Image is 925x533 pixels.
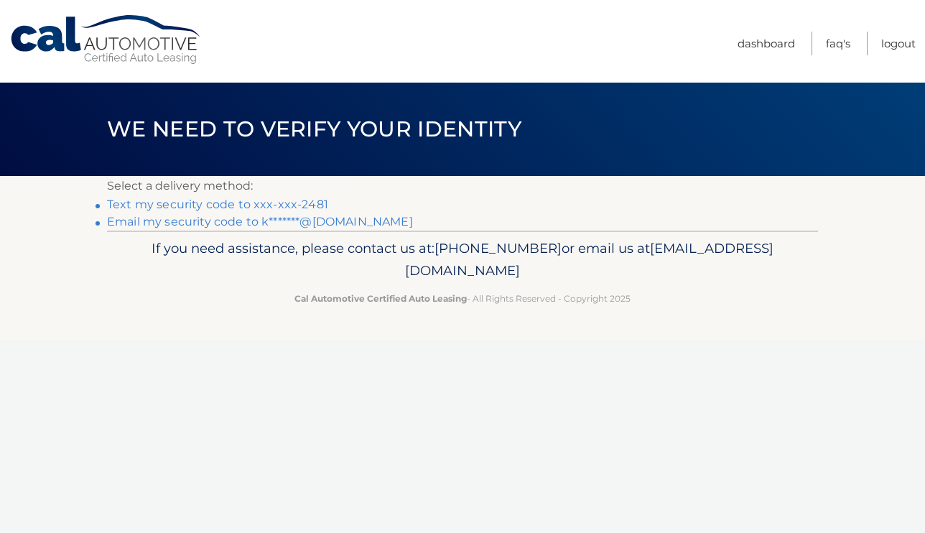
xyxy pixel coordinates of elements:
strong: Cal Automotive Certified Auto Leasing [294,293,467,304]
span: [PHONE_NUMBER] [434,240,562,256]
a: Dashboard [738,32,795,55]
a: Email my security code to k*******@[DOMAIN_NAME] [107,215,413,228]
a: Logout [881,32,916,55]
a: Text my security code to xxx-xxx-2481 [107,198,328,211]
a: Cal Automotive [9,14,203,65]
a: FAQ's [826,32,850,55]
p: If you need assistance, please contact us at: or email us at [116,237,809,283]
span: We need to verify your identity [107,116,521,142]
p: Select a delivery method: [107,176,818,196]
p: - All Rights Reserved - Copyright 2025 [116,291,809,306]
